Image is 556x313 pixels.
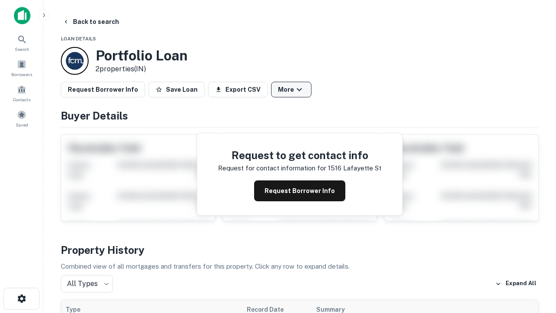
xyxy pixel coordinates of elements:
h4: Property History [61,242,539,258]
h4: Buyer Details [61,108,539,123]
span: Loan Details [61,36,96,41]
h3: Portfolio Loan [96,47,188,64]
a: Search [3,31,41,54]
p: Request for contact information for [218,163,326,173]
a: Contacts [3,81,41,105]
button: Back to search [59,14,122,30]
button: Export CSV [208,82,268,97]
button: Request Borrower Info [61,82,145,97]
span: Borrowers [11,71,32,78]
button: More [271,82,311,97]
img: capitalize-icon.png [14,7,30,24]
span: Saved [16,121,28,128]
h4: Request to get contact info [218,147,381,163]
button: Request Borrower Info [254,180,345,201]
p: 1516 lafayette st [328,163,381,173]
button: Save Loan [149,82,205,97]
p: Combined view of all mortgages and transfers for this property. Click any row to expand details. [61,261,539,272]
div: All Types [61,275,113,293]
a: Saved [3,107,41,130]
a: Borrowers [3,56,41,80]
p: 2 properties (IN) [96,64,188,74]
button: Expand All [493,277,539,290]
span: Contacts [13,96,30,103]
span: Search [15,46,29,53]
iframe: Chat Widget [513,243,556,285]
